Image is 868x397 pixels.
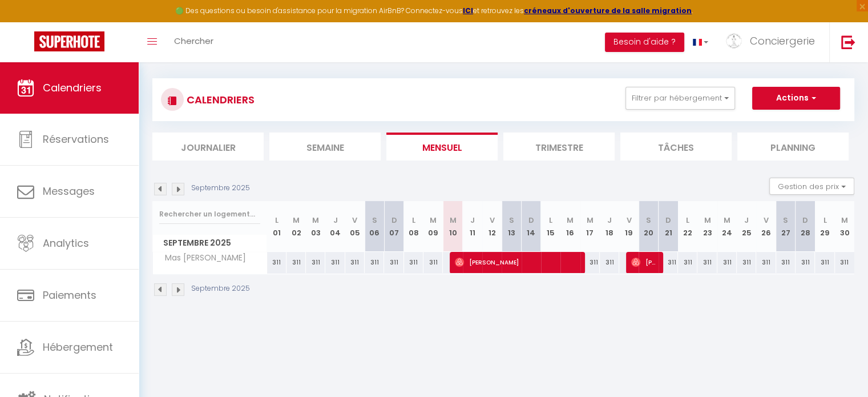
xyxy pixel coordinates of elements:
abbr: J [333,215,338,226]
a: ICI [463,6,473,15]
div: 311 [384,252,403,273]
abbr: S [646,215,651,226]
th: 09 [423,201,443,252]
p: Septembre 2025 [191,183,250,194]
div: 311 [267,252,286,273]
th: 15 [541,201,560,252]
span: [PERSON_NAME] [455,251,578,273]
div: 311 [697,252,717,273]
div: 311 [659,252,678,273]
abbr: M [724,215,730,226]
th: 02 [286,201,306,252]
span: Calendriers [43,81,102,95]
span: Conciergerie [750,34,815,48]
div: 311 [306,252,325,273]
abbr: D [802,215,808,226]
a: ... Conciergerie [717,22,829,62]
th: 14 [522,201,541,252]
abbr: D [528,215,534,226]
th: 05 [345,201,365,252]
abbr: J [470,215,475,226]
abbr: L [412,215,415,226]
abbr: D [391,215,397,226]
th: 20 [639,201,658,252]
abbr: M [449,215,456,226]
th: 28 [796,201,815,252]
div: 311 [835,252,854,273]
span: Mas [PERSON_NAME] [155,252,249,264]
th: 08 [404,201,423,252]
div: 311 [717,252,737,273]
div: 311 [580,252,600,273]
abbr: L [275,215,278,226]
th: 13 [502,201,521,252]
th: 19 [619,201,639,252]
div: 311 [286,252,306,273]
th: 30 [835,201,854,252]
span: Messages [43,184,95,198]
th: 29 [815,201,834,252]
img: ... [725,33,742,49]
th: 18 [600,201,619,252]
h3: CALENDRIERS [184,87,255,113]
abbr: M [587,215,594,226]
th: 25 [737,201,756,252]
li: Planning [737,133,849,161]
th: 24 [717,201,737,252]
div: 311 [423,252,443,273]
div: 311 [678,252,697,273]
p: Septembre 2025 [191,283,250,294]
div: 311 [737,252,756,273]
div: 311 [325,252,345,273]
span: Réservations [43,132,109,146]
th: 10 [443,201,462,252]
button: Besoin d'aide ? [605,33,684,52]
th: 12 [482,201,502,252]
span: Analytics [43,236,89,250]
th: 04 [325,201,345,252]
li: Journalier [152,133,264,161]
div: 311 [776,252,796,273]
abbr: J [607,215,612,226]
th: 26 [756,201,776,252]
abbr: M [293,215,300,226]
abbr: M [704,215,711,226]
th: 21 [659,201,678,252]
abbr: J [744,215,749,226]
th: 11 [463,201,482,252]
div: 311 [756,252,776,273]
abbr: S [509,215,514,226]
a: créneaux d'ouverture de la salle migration [524,6,692,15]
th: 06 [365,201,384,252]
th: 07 [384,201,403,252]
input: Rechercher un logement... [159,204,260,224]
button: Gestion des prix [769,178,854,195]
span: [PERSON_NAME] [631,251,657,273]
img: logout [841,35,855,49]
abbr: V [490,215,495,226]
li: Semaine [269,133,381,161]
th: 23 [697,201,717,252]
span: Hébergement [43,340,113,354]
th: 03 [306,201,325,252]
div: 311 [600,252,619,273]
th: 22 [678,201,697,252]
abbr: L [686,215,689,226]
abbr: V [627,215,632,226]
li: Tâches [620,133,732,161]
abbr: M [312,215,319,226]
abbr: S [783,215,788,226]
th: 17 [580,201,600,252]
div: 311 [365,252,384,273]
th: 01 [267,201,286,252]
span: Chercher [174,35,213,47]
abbr: S [372,215,377,226]
abbr: M [567,215,574,226]
abbr: L [549,215,552,226]
span: Septembre 2025 [153,235,267,251]
abbr: V [352,215,357,226]
li: Mensuel [386,133,498,161]
abbr: M [430,215,437,226]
